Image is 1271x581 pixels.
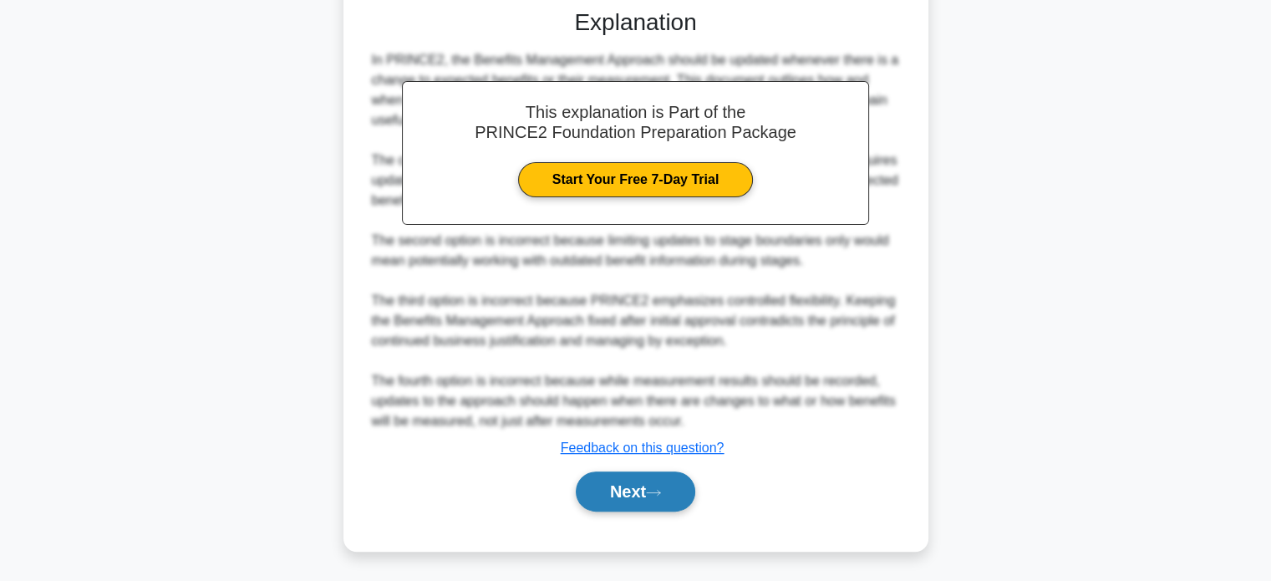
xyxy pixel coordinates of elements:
div: In PRINCE2, the Benefits Management Approach should be updated whenever there is a change to expe... [372,50,900,431]
a: Feedback on this question? [561,441,724,455]
button: Next [576,471,695,512]
h3: Explanation [375,8,897,37]
a: Start Your Free 7-Day Trial [518,162,753,197]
